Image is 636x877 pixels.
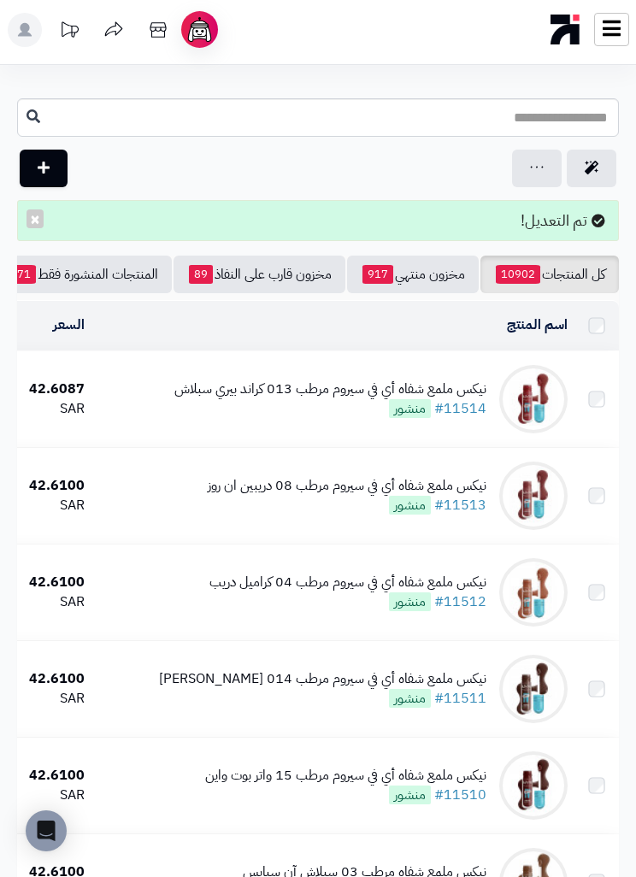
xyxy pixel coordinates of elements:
[499,558,568,627] img: نيكس ملمع شفاه أي في سيروم مرطب 04 كراميل دريب
[189,265,213,284] span: 89
[347,256,479,293] a: مخزون منتهي917
[26,209,44,228] button: ×
[21,496,85,515] div: SAR
[389,496,431,515] span: منشور
[507,315,568,335] a: اسم المنتج
[499,365,568,433] img: نيكس ملمع شفاه أي في سيروم مرطب 013 كراند بيري سبلاش
[434,495,486,515] a: #11513
[389,689,431,708] span: منشور
[499,655,568,723] img: نيكس ملمع شفاه أي في سيروم مرطب 014 اسبريسو سوك
[434,398,486,419] a: #11514
[17,200,619,241] div: تم التعديل!
[434,688,486,709] a: #11511
[205,766,486,786] div: نيكس ملمع شفاه أي في سيروم مرطب 15 واتر بوت واين
[21,786,85,805] div: SAR
[21,669,85,689] div: 42.6100
[551,10,580,49] img: logo-mobile.png
[434,785,486,805] a: #11510
[174,380,486,399] div: نيكس ملمع شفاه أي في سيروم مرطب 013 كراند بيري سبلاش
[208,476,486,496] div: نيكس ملمع شفاه أي في سيروم مرطب 08 دريبين ان روز
[389,592,431,611] span: منشور
[362,265,393,284] span: 917
[21,399,85,419] div: SAR
[209,573,486,592] div: نيكس ملمع شفاه أي في سيروم مرطب 04 كراميل دريب
[21,689,85,709] div: SAR
[174,256,345,293] a: مخزون قارب على النفاذ89
[53,315,85,335] a: السعر
[499,462,568,530] img: نيكس ملمع شفاه أي في سيروم مرطب 08 دريبين ان روز
[434,592,486,612] a: #11512
[21,573,85,592] div: 42.6100
[480,256,619,293] a: كل المنتجات10902
[21,380,85,399] div: 42.6087
[499,751,568,820] img: نيكس ملمع شفاه أي في سيروم مرطب 15 واتر بوت واين
[21,476,85,496] div: 42.6100
[389,399,431,418] span: منشور
[496,265,540,284] span: 10902
[159,669,486,689] div: نيكس ملمع شفاه أي في سيروم مرطب 014 [PERSON_NAME]
[21,592,85,612] div: SAR
[48,13,91,51] a: تحديثات المنصة
[185,15,215,44] img: ai-face.png
[26,810,67,851] div: Open Intercom Messenger
[389,786,431,804] span: منشور
[21,766,85,786] div: 42.6100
